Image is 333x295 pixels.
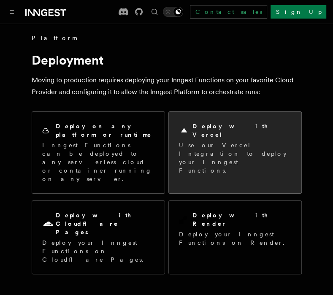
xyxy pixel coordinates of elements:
button: Toggle dark mode [163,7,183,17]
a: Deploy with Cloudflare PagesDeploy your Inngest Functions on Cloudflare Pages. [32,200,165,274]
button: Toggle navigation [7,7,17,17]
h2: Deploy with Cloudflare Pages [56,211,154,236]
a: Deploy with VercelUse our Vercel Integration to deploy your Inngest Functions. [168,111,302,194]
a: Deploy with RenderDeploy your Inngest Functions on Render. [168,200,302,274]
h1: Deployment [32,52,302,68]
span: Platform [32,34,76,42]
a: Contact sales [190,5,267,19]
p: Deploy your Inngest Functions on Cloudflare Pages. [42,238,154,264]
p: Deploy your Inngest Functions on Render. [179,230,291,247]
button: Find something... [149,7,160,17]
p: Moving to production requires deploying your Inngest Functions on your favorite Cloud Provider an... [32,74,302,98]
h2: Deploy on any platform or runtime [56,122,154,139]
a: Deploy on any platform or runtimeInngest Functions can be deployed to any serverless cloud or con... [32,111,165,194]
a: Sign Up [271,5,326,19]
h2: Deploy with Render [192,211,291,228]
svg: Cloudflare [42,218,54,230]
h2: Deploy with Vercel [192,122,291,139]
p: Inngest Functions can be deployed to any serverless cloud or container running on any server. [42,141,154,183]
p: Use our Vercel Integration to deploy your Inngest Functions. [179,141,291,175]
